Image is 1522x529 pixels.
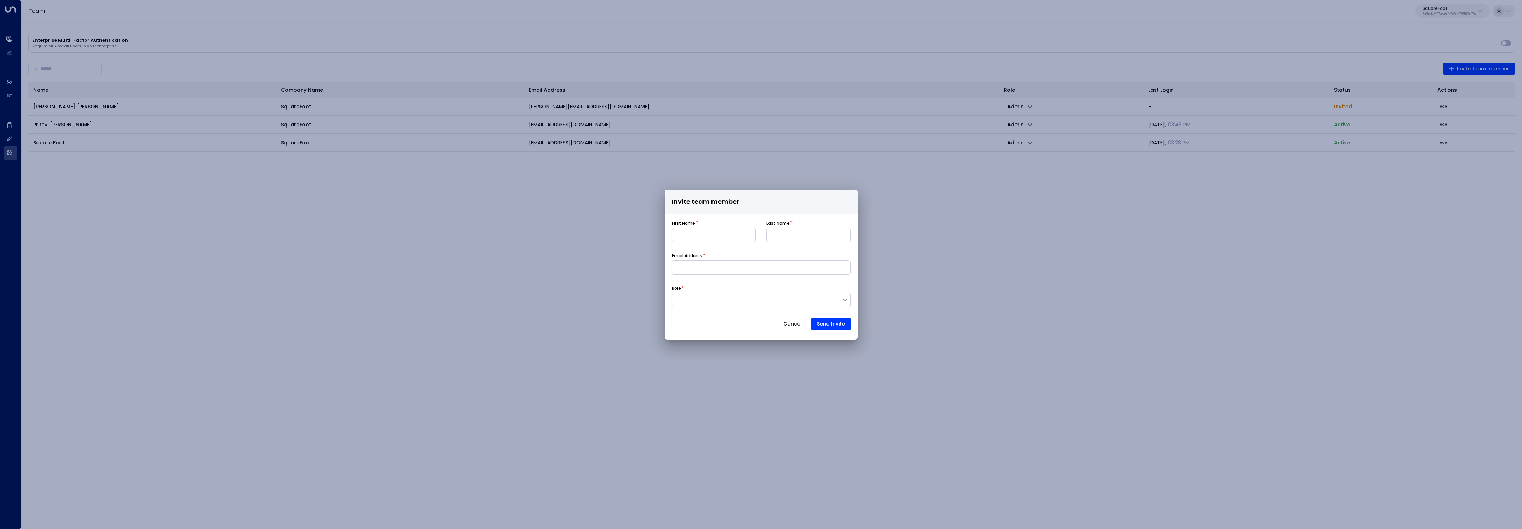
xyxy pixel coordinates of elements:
label: Last Name [766,220,790,226]
button: Cancel [777,318,808,330]
label: First Name [672,220,695,226]
button: Send Invite [811,318,851,330]
label: Email Address [672,253,702,259]
label: Role [672,285,681,292]
span: Invite team member [672,197,739,207]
